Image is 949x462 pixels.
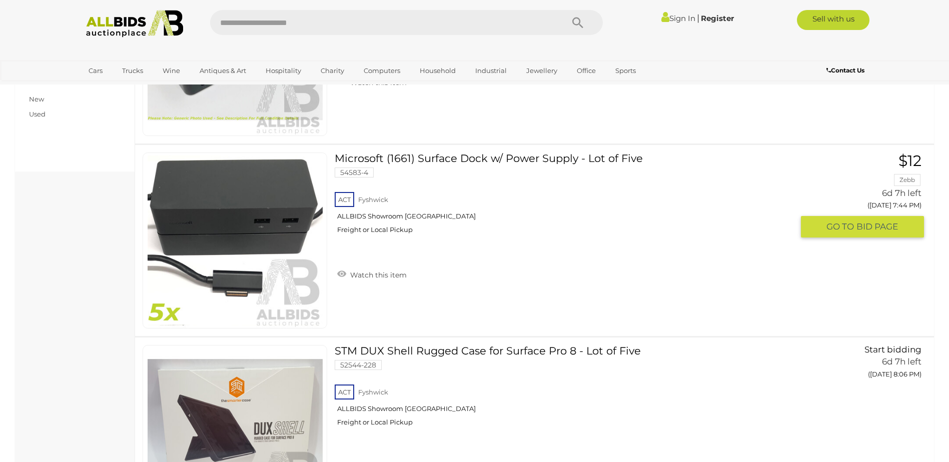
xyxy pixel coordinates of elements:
[826,65,867,76] a: Contact Us
[808,345,924,384] a: Start bidding 6d 7h left ([DATE] 8:06 PM)
[342,152,793,241] a: Microsoft (1661) Surface Dock w/ Power Supply - Lot of Five 54583-4 ACT Fyshwick ALLBIDS Showroom...
[335,266,409,281] a: Watch this item
[553,10,603,35] button: Search
[808,152,924,238] a: $12 Zebb 6d 7h left ([DATE] 7:44 PM) GO TOBID PAGE
[81,10,189,37] img: Allbids.com.au
[314,62,351,79] a: Charity
[697,12,699,23] span: |
[82,62,109,79] a: Cars
[193,62,253,79] a: Antiques & Art
[609,62,642,79] a: Sports
[826,221,856,232] span: GO TO
[25,76,106,85] h4: Item Condition
[29,110,46,118] a: Used
[856,221,898,232] span: BID PAGE
[29,95,44,103] a: New
[801,216,924,237] button: GO TOBID PAGE
[826,66,864,74] b: Contact Us
[342,345,793,434] a: STM DUX Shell Rugged Case for Surface Pro 8 - Lot of Five 52544-228 ACT Fyshwick ALLBIDS Showroom...
[520,62,564,79] a: Jewellery
[259,62,308,79] a: Hospitality
[348,270,407,279] span: Watch this item
[156,62,187,79] a: Wine
[82,79,166,95] a: [GEOGRAPHIC_DATA]
[864,344,921,354] span: Start bidding
[148,153,323,328] img: 54583-4a.jpg
[661,13,695,23] a: Sign In
[898,151,921,170] span: $12
[701,13,734,23] a: Register
[357,62,407,79] a: Computers
[797,10,869,30] a: Sell with us
[413,62,462,79] a: Household
[469,62,513,79] a: Industrial
[116,62,150,79] a: Trucks
[570,62,602,79] a: Office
